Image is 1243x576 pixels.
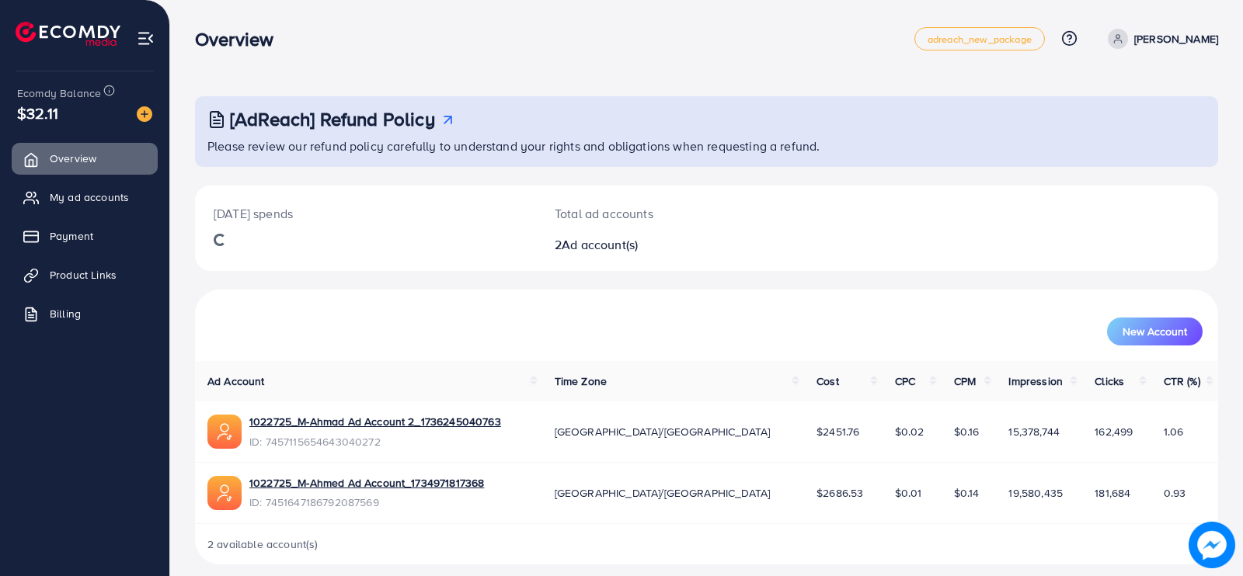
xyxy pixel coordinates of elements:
[207,415,242,449] img: ic-ads-acc.e4c84228.svg
[207,476,242,510] img: ic-ads-acc.e4c84228.svg
[1102,29,1218,49] a: [PERSON_NAME]
[1095,373,1124,389] span: Clicks
[954,373,976,389] span: CPM
[1095,485,1130,501] span: 181,684
[816,485,863,501] span: $2686.53
[1164,424,1184,439] span: 1.06
[1008,424,1060,439] span: 15,378,744
[555,373,607,389] span: Time Zone
[12,298,158,329] a: Billing
[207,137,1209,155] p: Please review our refund policy carefully to understand your rights and obligations when requesti...
[1008,373,1063,389] span: Impression
[914,27,1045,50] a: adreach_new_package
[12,143,158,174] a: Overview
[249,434,501,449] span: ID: 7457115654643040272
[50,306,81,321] span: Billing
[249,475,484,491] a: 1022725_M-Ahmed Ad Account_1734971817368
[16,22,120,46] img: logo
[50,267,117,283] span: Product Links
[12,220,158,252] a: Payment
[137,29,155,47] img: menu
[555,424,771,439] span: [GEOGRAPHIC_DATA]/[GEOGRAPHIC_DATA]
[954,424,980,439] span: $0.16
[17,102,58,124] span: $32.11
[954,485,980,501] span: $0.14
[12,182,158,213] a: My ad accounts
[230,108,435,130] h3: [AdReach] Refund Policy
[1189,522,1235,568] img: image
[816,373,839,389] span: Cost
[50,189,129,205] span: My ad accounts
[1134,29,1218,48] p: [PERSON_NAME]
[137,106,152,122] img: image
[195,28,286,50] h3: Overview
[207,536,319,552] span: 2 available account(s)
[1107,317,1203,345] button: New Account
[12,259,158,290] a: Product Links
[1123,326,1187,337] span: New Account
[562,236,638,253] span: Ad account(s)
[1095,424,1133,439] span: 162,499
[50,228,93,244] span: Payment
[555,485,771,501] span: [GEOGRAPHIC_DATA]/[GEOGRAPHIC_DATA]
[214,204,517,223] p: [DATE] spends
[1164,373,1200,389] span: CTR (%)
[207,373,265,389] span: Ad Account
[50,151,96,166] span: Overview
[555,204,773,223] p: Total ad accounts
[1164,485,1186,501] span: 0.93
[249,414,501,429] a: 1022725_M-Ahmad Ad Account 2_1736245040763
[249,494,484,510] span: ID: 7451647186792087569
[895,373,915,389] span: CPC
[1008,485,1063,501] span: 19,580,435
[555,238,773,252] h2: 2
[816,424,859,439] span: $2451.76
[895,485,922,501] span: $0.01
[17,85,101,101] span: Ecomdy Balance
[928,34,1032,44] span: adreach_new_package
[895,424,924,439] span: $0.02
